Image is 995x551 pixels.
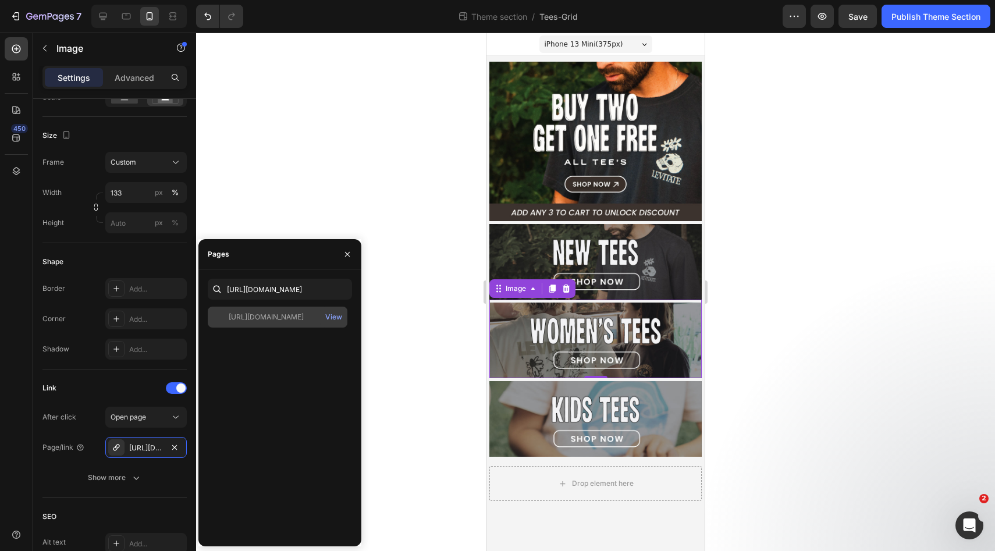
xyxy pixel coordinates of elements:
[105,152,187,173] button: Custom
[208,249,229,259] div: Pages
[325,312,342,322] div: View
[979,494,989,503] span: 2
[105,212,187,233] input: px%
[42,537,66,548] div: Alt text
[882,5,990,28] button: Publish Theme Section
[42,218,64,228] label: Height
[208,279,352,300] input: Insert link or search
[848,12,868,22] span: Save
[58,72,90,84] p: Settings
[42,257,63,267] div: Shape
[42,344,69,354] div: Shadow
[168,216,182,230] button: px
[42,314,66,324] div: Corner
[532,10,535,23] span: /
[129,284,184,294] div: Add...
[891,10,980,23] div: Publish Theme Section
[111,413,146,421] span: Open page
[42,442,85,453] div: Page/link
[111,157,136,168] span: Custom
[105,182,187,203] input: px%
[42,383,56,393] div: Link
[152,186,166,200] button: %
[42,283,65,294] div: Border
[129,314,184,325] div: Add...
[129,344,184,355] div: Add...
[486,33,705,551] iframe: Design area
[172,187,179,198] div: %
[152,216,166,230] button: %
[196,5,243,28] div: Undo/Redo
[42,511,56,522] div: SEO
[955,511,983,539] iframe: Intercom live chat
[469,10,530,23] span: Theme section
[838,5,877,28] button: Save
[325,309,343,325] button: View
[42,412,76,422] div: After click
[168,186,182,200] button: px
[5,5,87,28] button: 7
[155,187,163,198] div: px
[11,124,28,133] div: 450
[115,72,154,84] p: Advanced
[56,41,155,55] p: Image
[105,407,187,428] button: Open page
[88,472,142,484] div: Show more
[76,9,81,23] p: 7
[155,218,163,228] div: px
[42,467,187,488] button: Show more
[42,157,64,168] label: Frame
[42,187,62,198] label: Width
[539,10,578,23] span: Tees-Grid
[229,312,304,322] div: [URL][DOMAIN_NAME]
[129,539,184,549] div: Add...
[172,218,179,228] div: %
[42,128,73,144] div: Size
[129,443,163,453] div: [URL][DOMAIN_NAME]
